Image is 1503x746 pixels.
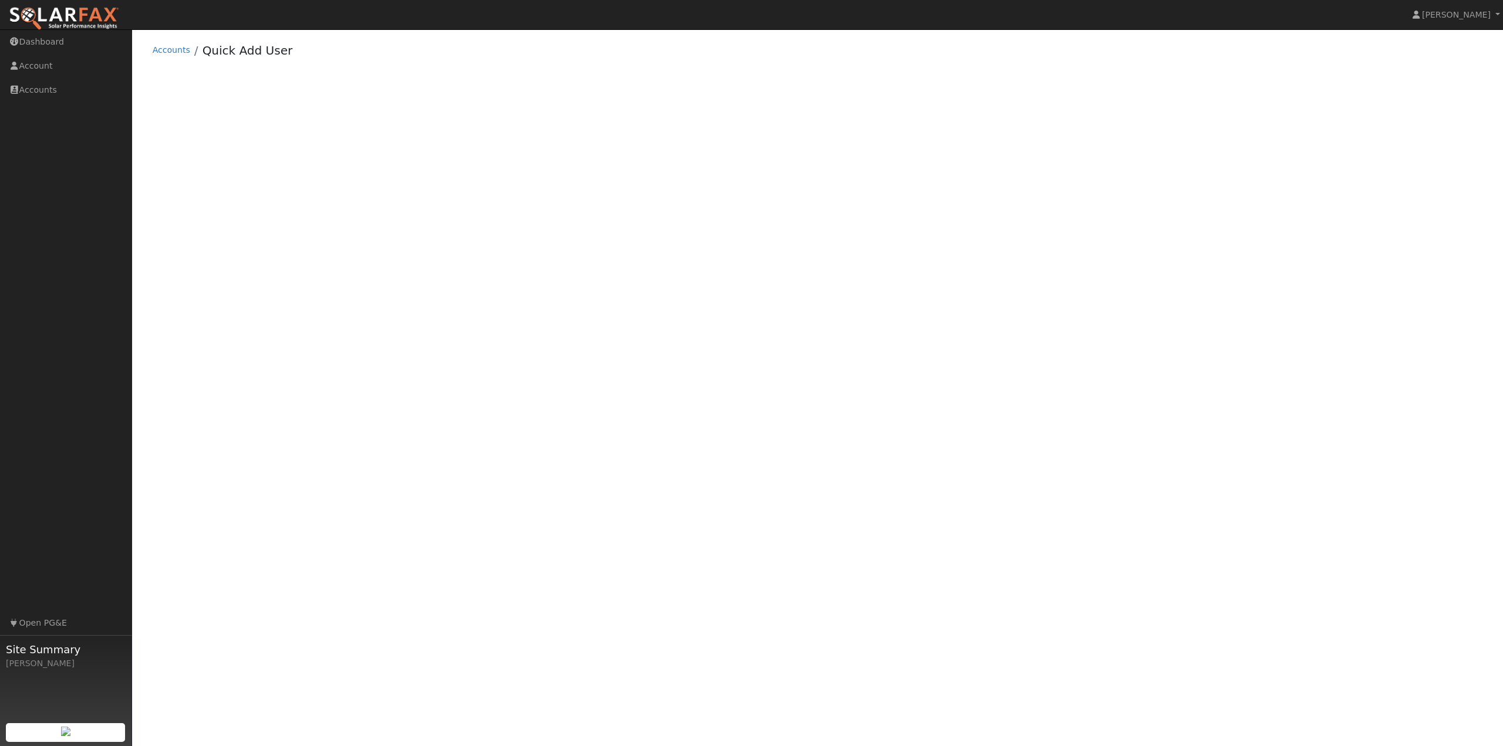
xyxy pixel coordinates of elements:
[153,45,190,55] a: Accounts
[6,657,126,670] div: [PERSON_NAME]
[203,43,293,58] a: Quick Add User
[61,727,70,736] img: retrieve
[9,6,119,31] img: SolarFax
[6,642,126,657] span: Site Summary
[1422,10,1491,19] span: [PERSON_NAME]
